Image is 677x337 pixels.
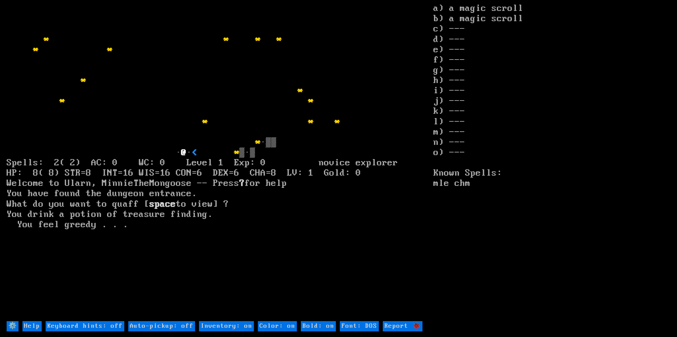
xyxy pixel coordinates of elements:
input: Keyboard hints: off [46,321,124,331]
b: ? [239,178,245,189]
input: Report 🐞 [383,321,422,331]
stats: a) a magic scroll b) a magic scroll c) --- d) --- e) --- f) --- g) --- h) --- i) --- j) --- k) --... [433,3,670,320]
input: Inventory: on [199,321,254,331]
b: space [149,199,176,209]
input: Font: DOS [340,321,379,331]
input: Color: on [258,321,297,331]
font: < [192,147,197,158]
input: ⚙️ [7,321,19,331]
larn: ·▒▒ · · ▒·▒ Spells: 2( 2) AC: 0 WC: 0 Level 1 Exp: 0 novice explorer HP: 8( 8) STR=8 INT=16 WIS=1... [7,3,433,320]
input: Bold: on [301,321,336,331]
input: Auto-pickup: off [128,321,195,331]
font: @ [181,147,186,158]
input: Help [22,321,42,331]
